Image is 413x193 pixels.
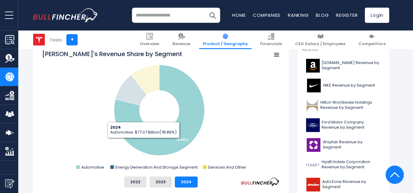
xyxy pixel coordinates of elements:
tspan: 10.78 % [142,75,154,80]
img: F logo [306,118,320,132]
span: CEO Salary / Employees [295,41,345,47]
tspan: [PERSON_NAME]'s Revenue Share by Segment [42,50,182,58]
span: Product / Geography [203,41,248,47]
a: + [66,34,78,45]
a: CEO Salary / Employees [291,30,349,49]
a: AutoZone Revenue by Segment [302,176,385,193]
span: Competitors [358,41,386,47]
img: AZO logo [306,178,320,191]
a: Wayfair Revenue by Segment [302,137,385,153]
a: Ranking [288,12,309,18]
a: Register [336,12,358,18]
a: Competitors [355,30,389,49]
span: [DOMAIN_NAME] Revenue by Segment [322,60,381,71]
span: AutoZone Revenue by Segment [322,179,381,190]
p: Related [302,47,385,52]
a: Companies [253,12,281,18]
img: W logo [306,138,321,152]
a: NIKE Revenue by Segment [302,77,385,94]
tspan: 78.89 % [176,138,189,142]
button: 2022 [124,177,146,188]
a: Home [232,12,245,18]
div: Tesla [50,36,62,43]
a: Revenue [169,30,194,49]
a: [DOMAIN_NAME] Revenue by Segment [302,57,385,74]
span: Wayfair Revenue by Segment [323,140,381,150]
button: 2023 [150,177,172,188]
button: 2024 [175,177,198,188]
a: Hyatt Hotels Corporation Revenue by Segment [302,156,385,173]
a: Overview [136,30,163,49]
a: Go to homepage [33,8,98,22]
span: Financials [260,41,282,47]
text: Automotive [81,164,104,170]
a: Ford Motor Company Revenue by Segment [302,117,385,134]
a: Product / Geography [199,30,252,49]
button: Search [205,8,220,23]
img: AMZN logo [306,59,320,73]
span: Hyatt Hotels Corporation Revenue by Segment [322,159,381,170]
span: Revenue [172,41,190,47]
img: NKE logo [306,79,321,92]
text: Services And Other [208,164,246,170]
a: Financials [256,30,286,49]
img: HLT logo [306,98,319,112]
img: TSLA logo [33,34,45,45]
a: Blog [316,12,329,18]
img: H logo [306,158,320,172]
span: Overview [140,41,159,47]
tspan: 10.32 % [123,90,135,94]
span: Hilton Worldwide Holdings Revenue by Segment [320,100,381,110]
svg: Tesla's Revenue Share by Segment [42,50,280,172]
a: Hilton Worldwide Holdings Revenue by Segment [302,97,385,114]
text: Energy Generation And Storage Segment [115,164,198,170]
img: bullfincher logo [33,8,98,22]
a: Login [365,8,389,23]
span: NIKE Revenue by Segment [323,83,375,88]
span: Ford Motor Company Revenue by Segment [322,120,381,130]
